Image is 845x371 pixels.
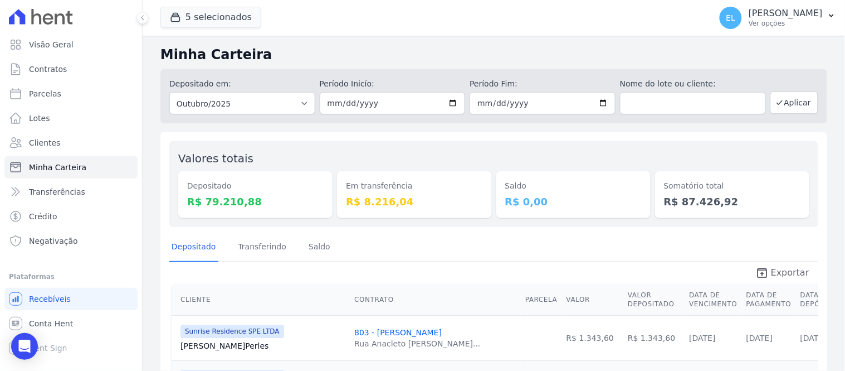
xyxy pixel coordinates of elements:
a: Transferências [4,181,138,203]
span: Sunrise Residence SPE LTDA [180,325,284,338]
span: Transferências [29,186,85,197]
dt: Somatório total [664,180,800,192]
th: Valor [562,284,623,316]
button: Aplicar [770,91,818,114]
a: Recebíveis [4,288,138,310]
dd: R$ 87.426,92 [664,194,800,209]
span: Crédito [29,211,57,222]
span: Conta Hent [29,318,73,329]
p: [PERSON_NAME] [749,8,823,19]
a: [DATE] [689,334,715,343]
a: [DATE] [746,334,773,343]
span: Exportar [771,266,809,280]
th: Data de Pagamento [742,284,796,316]
a: [DATE] [800,334,827,343]
a: Parcelas [4,83,138,105]
th: Cliente [172,284,350,316]
dt: Saldo [505,180,642,192]
div: Open Intercom Messenger [11,333,38,360]
span: EL [726,14,736,22]
button: 5 selecionados [160,7,261,28]
a: 803 - [PERSON_NAME] [354,328,442,337]
a: Contratos [4,58,138,80]
div: Rua Anacleto [PERSON_NAME]... [354,338,480,349]
dd: R$ 8.216,04 [346,194,482,209]
label: Período Inicío: [320,78,466,90]
a: Transferindo [236,233,289,262]
a: Depositado [169,233,218,262]
th: Data de Depósito [796,284,842,316]
label: Depositado em: [169,79,231,88]
a: Crédito [4,205,138,228]
span: Lotes [29,113,50,124]
h2: Minha Carteira [160,45,827,65]
a: Conta Hent [4,312,138,335]
a: Lotes [4,107,138,129]
td: R$ 1.343,60 [623,315,685,360]
label: Valores totais [178,152,253,165]
a: Saldo [306,233,333,262]
th: Data de Vencimento [685,284,741,316]
dt: Depositado [187,180,324,192]
span: Visão Geral [29,39,74,50]
td: R$ 1.343,60 [562,315,623,360]
span: Minha Carteira [29,162,86,173]
dd: R$ 79.210,88 [187,194,324,209]
a: [PERSON_NAME]Perles [180,340,345,351]
th: Valor Depositado [623,284,685,316]
a: unarchive Exportar [746,266,818,282]
p: Ver opções [749,19,823,28]
span: Clientes [29,137,60,148]
label: Período Fim: [470,78,616,90]
a: Minha Carteira [4,156,138,179]
a: Visão Geral [4,33,138,56]
dd: R$ 0,00 [505,194,642,209]
span: Parcelas [29,88,61,99]
div: Plataformas [9,270,133,283]
span: Negativação [29,235,78,247]
a: Clientes [4,132,138,154]
th: Parcela [521,284,562,316]
span: Contratos [29,64,67,75]
a: Negativação [4,230,138,252]
span: Recebíveis [29,293,71,305]
button: EL [PERSON_NAME] Ver opções [711,2,845,33]
dt: Em transferência [346,180,482,192]
label: Nome do lote ou cliente: [620,78,766,90]
i: unarchive [755,266,769,280]
th: Contrato [350,284,521,316]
